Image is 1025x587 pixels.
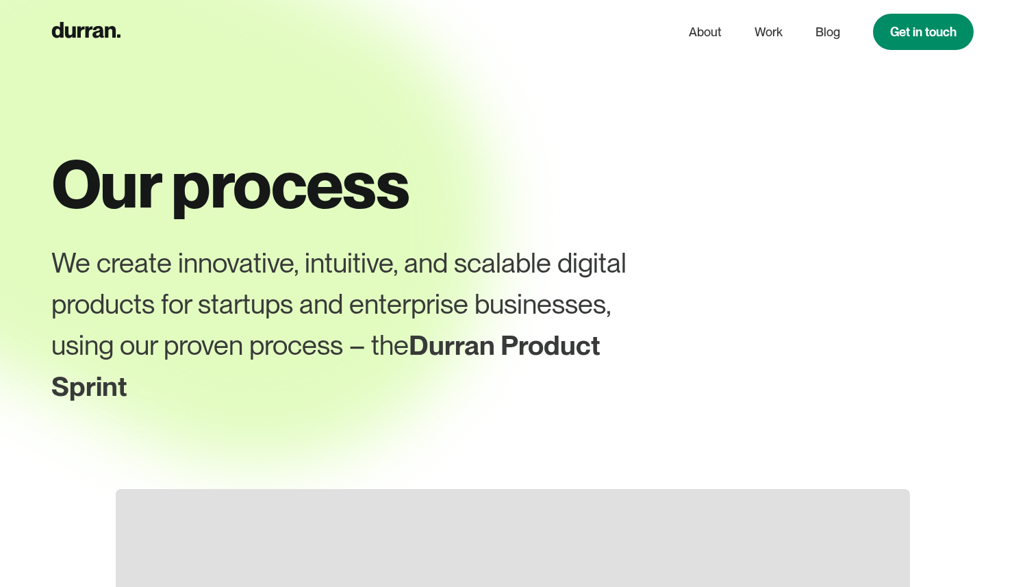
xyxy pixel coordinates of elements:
[51,242,643,407] div: We create innovative, intuitive, and scalable digital products for startups and enterprise busine...
[51,18,121,45] a: home
[51,329,600,403] span: Durran Product Sprint
[755,19,783,45] a: Work
[51,148,974,221] h1: Our process
[873,14,974,50] a: Get in touch
[815,19,840,45] a: Blog
[689,19,722,45] a: About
